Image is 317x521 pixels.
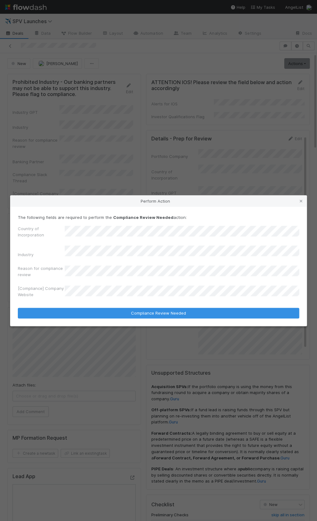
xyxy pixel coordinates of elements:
p: The following fields are required to perform the action: [18,214,299,220]
div: Perform Action [10,195,307,207]
label: Country of Incorporation [18,225,65,238]
label: [Compliance] Company Website [18,285,65,298]
button: Compliance Review Needed [18,308,299,318]
label: Industry [18,251,33,258]
label: Reason for compliance review [18,265,65,278]
strong: Compliance Review Needed [113,215,174,220]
